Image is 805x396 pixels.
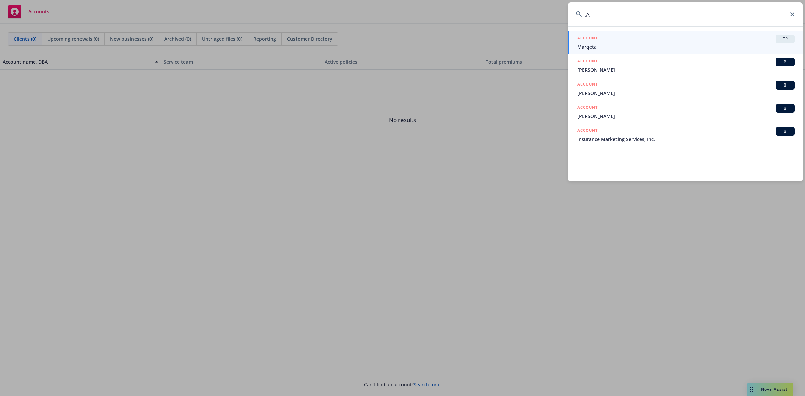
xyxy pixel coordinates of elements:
[577,35,598,43] h5: ACCOUNT
[779,128,792,134] span: BI
[577,43,795,50] span: Marqeta
[577,81,598,89] h5: ACCOUNT
[577,66,795,73] span: [PERSON_NAME]
[577,113,795,120] span: [PERSON_NAME]
[568,31,803,54] a: ACCOUNTTRMarqeta
[779,59,792,65] span: BI
[568,54,803,77] a: ACCOUNTBI[PERSON_NAME]
[577,104,598,112] h5: ACCOUNT
[568,123,803,147] a: ACCOUNTBIInsurance Marketing Services, Inc.
[577,90,795,97] span: [PERSON_NAME]
[577,136,795,143] span: Insurance Marketing Services, Inc.
[779,36,792,42] span: TR
[568,77,803,100] a: ACCOUNTBI[PERSON_NAME]
[577,58,598,66] h5: ACCOUNT
[568,2,803,26] input: Search...
[568,100,803,123] a: ACCOUNTBI[PERSON_NAME]
[779,105,792,111] span: BI
[577,127,598,135] h5: ACCOUNT
[779,82,792,88] span: BI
